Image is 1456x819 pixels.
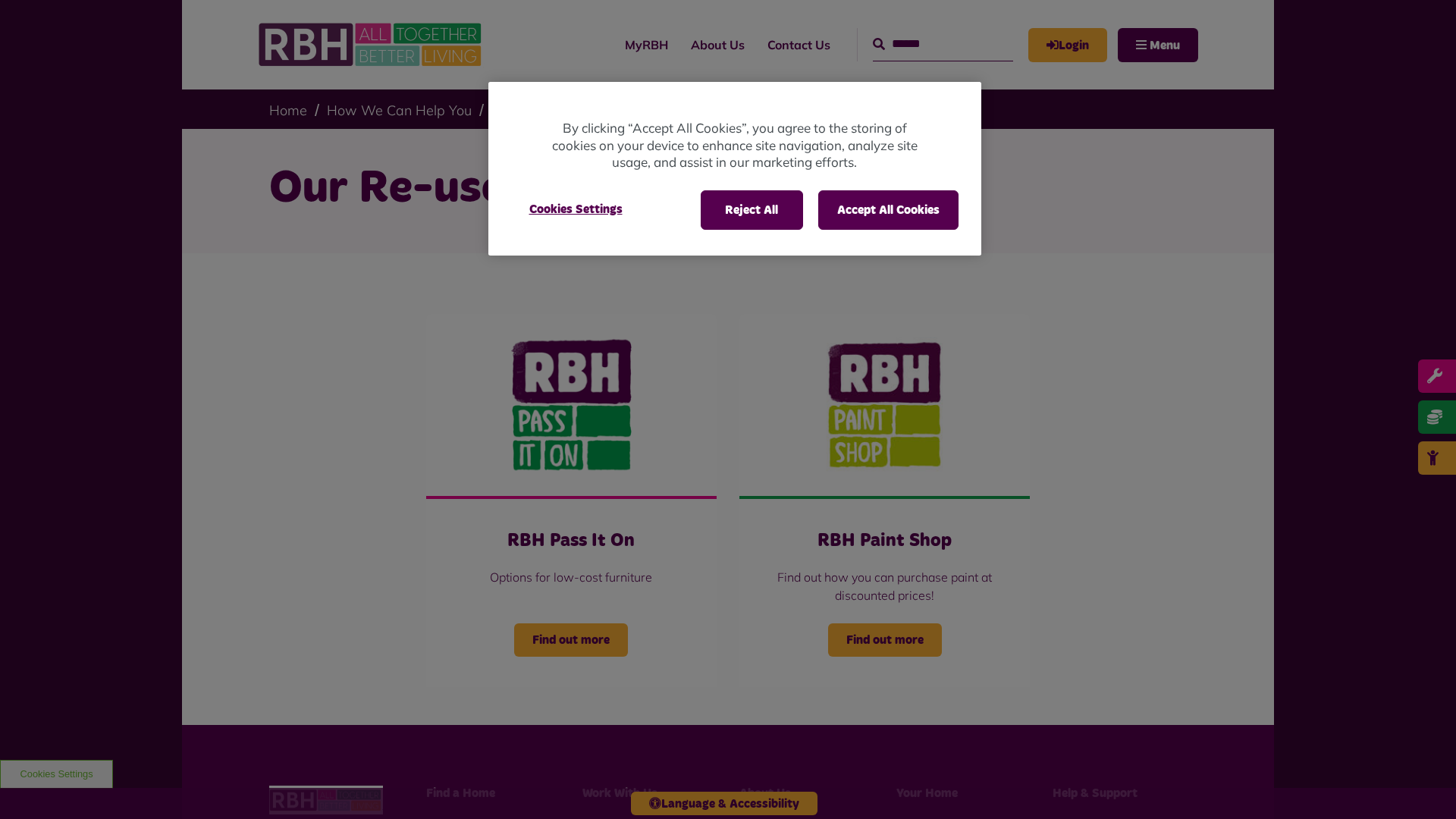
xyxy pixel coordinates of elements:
[511,190,641,228] button: Cookies Settings
[549,120,921,171] p: By clicking “Accept All Cookies”, you agree to the storing of cookies on your device to enhance s...
[701,190,803,230] button: Reject All
[488,82,981,256] div: Privacy
[488,82,981,256] div: Cookie banner
[818,190,959,230] button: Accept All Cookies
